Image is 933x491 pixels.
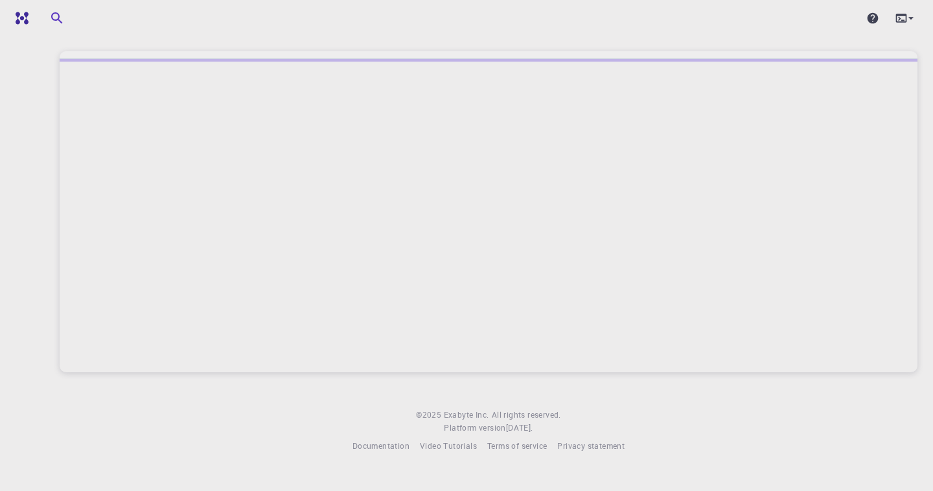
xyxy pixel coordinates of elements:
[444,422,505,435] span: Platform version
[557,440,625,451] span: Privacy statement
[10,12,29,25] img: logo
[506,422,533,435] a: [DATE].
[487,440,547,451] span: Terms of service
[420,440,477,453] a: Video Tutorials
[487,440,547,453] a: Terms of service
[352,440,409,453] a: Documentation
[492,409,561,422] span: All rights reserved.
[420,440,477,451] span: Video Tutorials
[352,440,409,451] span: Documentation
[444,409,489,422] a: Exabyte Inc.
[444,409,489,420] span: Exabyte Inc.
[557,440,625,453] a: Privacy statement
[416,409,443,422] span: © 2025
[506,422,533,433] span: [DATE] .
